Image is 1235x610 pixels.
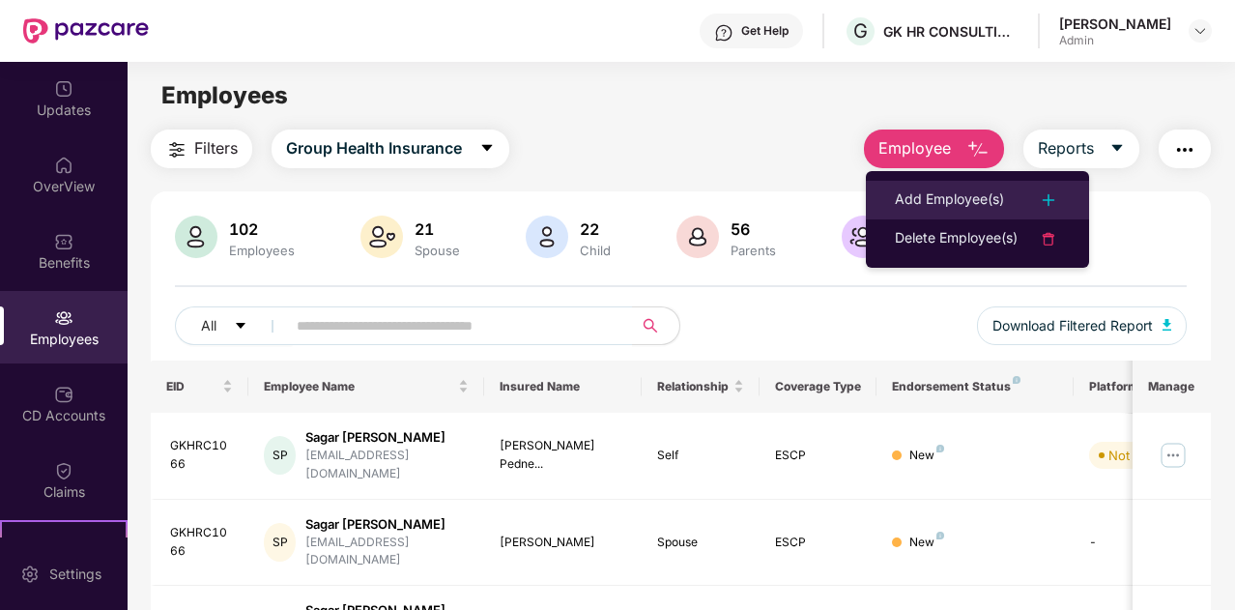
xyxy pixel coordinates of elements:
span: Employee [878,136,951,160]
th: Employee Name [248,361,484,413]
div: [PERSON_NAME] [500,534,626,552]
img: svg+xml;base64,PHN2ZyB4bWxucz0iaHR0cDovL3d3dy53My5vcmcvMjAwMC9zdmciIHhtbG5zOnhsaW5rPSJodHRwOi8vd3... [1163,319,1172,331]
img: svg+xml;base64,PHN2ZyB4bWxucz0iaHR0cDovL3d3dy53My5vcmcvMjAwMC9zdmciIHdpZHRoPSI4IiBoZWlnaHQ9IjgiIH... [1013,376,1020,384]
button: Group Health Insurancecaret-down [272,130,509,168]
span: Download Filtered Report [992,315,1153,336]
span: caret-down [1109,140,1125,158]
td: - [1074,500,1211,587]
div: 21 [411,219,464,239]
span: Employee Name [264,379,454,394]
img: New Pazcare Logo [23,18,149,44]
div: Child [576,243,615,258]
img: svg+xml;base64,PHN2ZyB4bWxucz0iaHR0cDovL3d3dy53My5vcmcvMjAwMC9zdmciIHdpZHRoPSI4IiBoZWlnaHQ9IjgiIH... [936,532,944,539]
div: Delete Employee(s) [895,227,1018,250]
div: GKHRC1066 [170,524,234,561]
span: caret-down [234,319,247,334]
span: Reports [1038,136,1094,160]
span: Employees [161,81,288,109]
button: search [632,306,680,345]
th: Insured Name [484,361,642,413]
div: SP [264,436,296,475]
button: Employee [864,130,1004,168]
img: svg+xml;base64,PHN2ZyBpZD0iRHJvcGRvd24tMzJ4MzIiIHhtbG5zPSJodHRwOi8vd3d3LnczLm9yZy8yMDAwL3N2ZyIgd2... [1192,23,1208,39]
img: manageButton [1158,440,1189,471]
div: GK HR CONSULTING INDIA PRIVATE LIMITED [883,22,1019,41]
img: svg+xml;base64,PHN2ZyB4bWxucz0iaHR0cDovL3d3dy53My5vcmcvMjAwMC9zdmciIHhtbG5zOnhsaW5rPSJodHRwOi8vd3... [676,216,719,258]
img: svg+xml;base64,PHN2ZyB4bWxucz0iaHR0cDovL3d3dy53My5vcmcvMjAwMC9zdmciIHdpZHRoPSIyNCIgaGVpZ2h0PSIyNC... [165,138,188,161]
th: EID [151,361,249,413]
img: svg+xml;base64,PHN2ZyBpZD0iQmVuZWZpdHMiIHhtbG5zPSJodHRwOi8vd3d3LnczLm9yZy8yMDAwL3N2ZyIgd2lkdGg9Ij... [54,232,73,251]
div: New [909,447,944,465]
img: svg+xml;base64,PHN2ZyBpZD0iQ0RfQWNjb3VudHMiIGRhdGEtbmFtZT0iQ0QgQWNjb3VudHMiIHhtbG5zPSJodHRwOi8vd3... [54,385,73,404]
div: Sagar [PERSON_NAME] [305,515,469,534]
div: [PERSON_NAME] Pedne... [500,437,626,474]
span: EID [166,379,219,394]
button: Allcaret-down [175,306,293,345]
div: Endorsement Status [892,379,1057,394]
img: svg+xml;base64,PHN2ZyBpZD0iSG9tZSIgeG1sbnM9Imh0dHA6Ly93d3cudzMub3JnLzIwMDAvc3ZnIiB3aWR0aD0iMjAiIG... [54,156,73,175]
div: 22 [576,219,615,239]
img: svg+xml;base64,PHN2ZyB4bWxucz0iaHR0cDovL3d3dy53My5vcmcvMjAwMC9zdmciIHdpZHRoPSI4IiBoZWlnaHQ9IjgiIH... [936,445,944,452]
div: 102 [225,219,299,239]
div: Employees [225,243,299,258]
img: svg+xml;base64,PHN2ZyB4bWxucz0iaHR0cDovL3d3dy53My5vcmcvMjAwMC9zdmciIHdpZHRoPSIyNCIgaGVpZ2h0PSIyNC... [1037,189,1060,212]
div: New [909,534,944,552]
div: SP [264,523,296,562]
div: 56 [727,219,780,239]
span: search [632,318,670,334]
img: svg+xml;base64,PHN2ZyBpZD0iQ2xhaW0iIHhtbG5zPSJodHRwOi8vd3d3LnczLm9yZy8yMDAwL3N2ZyIgd2lkdGg9IjIwIi... [54,461,73,480]
div: GKHRC1066 [170,437,234,474]
div: Not Verified [1108,446,1179,465]
span: All [201,315,216,336]
div: ESCP [775,534,862,552]
img: svg+xml;base64,PHN2ZyB4bWxucz0iaHR0cDovL3d3dy53My5vcmcvMjAwMC9zdmciIHhtbG5zOnhsaW5rPSJodHRwOi8vd3... [175,216,217,258]
img: svg+xml;base64,PHN2ZyB4bWxucz0iaHR0cDovL3d3dy53My5vcmcvMjAwMC9zdmciIHdpZHRoPSIyNCIgaGVpZ2h0PSIyNC... [1037,227,1060,250]
span: Filters [194,136,238,160]
div: Sagar [PERSON_NAME] [305,428,469,447]
div: Add Employee(s) [895,189,1004,212]
div: Spouse [411,243,464,258]
th: Manage [1133,361,1211,413]
div: ESCP [775,447,862,465]
div: Spouse [657,534,744,552]
button: Download Filtered Report [977,306,1188,345]
img: svg+xml;base64,PHN2ZyBpZD0iSGVscC0zMngzMiIgeG1sbnM9Imh0dHA6Ly93d3cudzMub3JnLzIwMDAvc3ZnIiB3aWR0aD... [714,23,733,43]
th: Coverage Type [760,361,877,413]
div: Platform Status [1089,379,1195,394]
div: Self [657,447,744,465]
div: [PERSON_NAME] [1059,15,1171,33]
img: svg+xml;base64,PHN2ZyBpZD0iRW1wbG95ZWVzIiB4bWxucz0iaHR0cDovL3d3dy53My5vcmcvMjAwMC9zdmciIHdpZHRoPS... [54,308,73,328]
button: Filters [151,130,252,168]
img: svg+xml;base64,PHN2ZyBpZD0iU2V0dGluZy0yMHgyMCIgeG1sbnM9Imh0dHA6Ly93d3cudzMub3JnLzIwMDAvc3ZnIiB3aW... [20,565,40,584]
th: Relationship [642,361,760,413]
button: Reportscaret-down [1023,130,1139,168]
div: [EMAIL_ADDRESS][DOMAIN_NAME] [305,534,469,570]
span: G [853,19,868,43]
img: svg+xml;base64,PHN2ZyB4bWxucz0iaHR0cDovL3d3dy53My5vcmcvMjAwMC9zdmciIHhtbG5zOnhsaW5rPSJodHRwOi8vd3... [966,138,990,161]
img: svg+xml;base64,PHN2ZyB4bWxucz0iaHR0cDovL3d3dy53My5vcmcvMjAwMC9zdmciIHhtbG5zOnhsaW5rPSJodHRwOi8vd3... [526,216,568,258]
span: Group Health Insurance [286,136,462,160]
img: svg+xml;base64,PHN2ZyB4bWxucz0iaHR0cDovL3d3dy53My5vcmcvMjAwMC9zdmciIHhtbG5zOnhsaW5rPSJodHRwOi8vd3... [842,216,884,258]
img: svg+xml;base64,PHN2ZyB4bWxucz0iaHR0cDovL3d3dy53My5vcmcvMjAwMC9zdmciIHhtbG5zOnhsaW5rPSJodHRwOi8vd3... [360,216,403,258]
div: [EMAIL_ADDRESS][DOMAIN_NAME] [305,447,469,483]
img: svg+xml;base64,PHN2ZyBpZD0iVXBkYXRlZCIgeG1sbnM9Imh0dHA6Ly93d3cudzMub3JnLzIwMDAvc3ZnIiB3aWR0aD0iMj... [54,79,73,99]
div: Settings [43,565,107,584]
span: Relationship [657,379,730,394]
img: svg+xml;base64,PHN2ZyB4bWxucz0iaHR0cDovL3d3dy53My5vcmcvMjAwMC9zdmciIHdpZHRoPSIyNCIgaGVpZ2h0PSIyNC... [1173,138,1196,161]
span: caret-down [479,140,495,158]
div: Get Help [741,23,789,39]
div: Admin [1059,33,1171,48]
div: Parents [727,243,780,258]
